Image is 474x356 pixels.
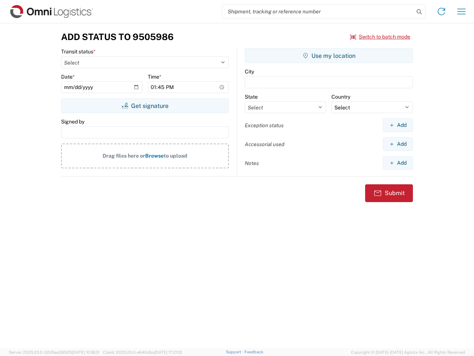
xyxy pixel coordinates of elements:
[350,31,410,43] button: Switch to batch mode
[245,141,284,148] label: Accessorial used
[245,93,258,100] label: State
[103,350,182,355] span: Client: 2025.20.0-e640dba
[245,68,254,75] label: City
[61,32,174,42] h3: Add Status to 9505986
[383,118,413,132] button: Add
[245,48,413,63] button: Use my location
[226,350,244,354] a: Support
[145,153,164,159] span: Browse
[61,98,229,113] button: Get signature
[365,184,413,202] button: Submit
[103,153,145,159] span: Drag files here or
[61,73,75,80] label: Date
[331,93,350,100] label: Country
[61,118,84,125] label: Signed by
[9,350,100,355] span: Server: 2025.20.0-32d5ea39505
[222,4,414,19] input: Shipment, tracking or reference number
[154,350,182,355] span: [DATE] 17:21:12
[61,48,96,55] label: Transit status
[383,137,413,151] button: Add
[148,73,161,80] label: Time
[245,122,284,129] label: Exception status
[351,349,465,356] span: Copyright © [DATE]-[DATE] Agistix Inc., All Rights Reserved
[244,350,263,354] a: Feedback
[72,350,100,355] span: [DATE] 10:18:31
[164,153,187,159] span: to upload
[383,156,413,170] button: Add
[245,160,259,167] label: Notes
